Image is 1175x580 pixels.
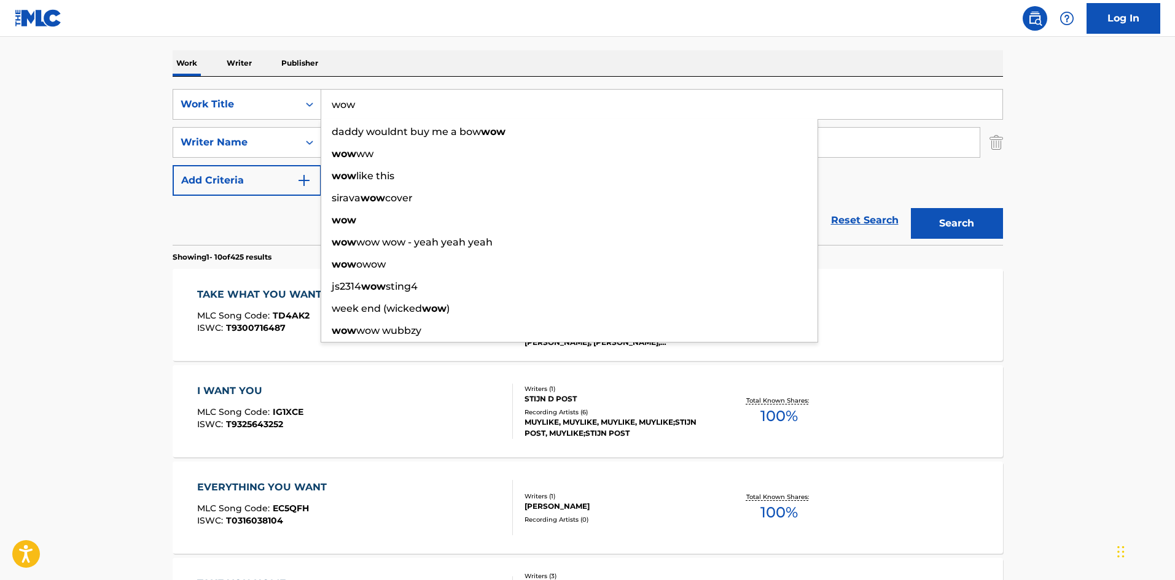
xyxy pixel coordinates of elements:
p: Total Known Shares: [746,396,812,405]
strong: wow [332,325,356,336]
span: week end (wicked [332,303,422,314]
a: Reset Search [825,207,905,234]
div: [PERSON_NAME] [525,501,710,512]
span: daddy wouldnt buy me a bow [332,126,481,137]
div: Recording Artists ( 0 ) [525,515,710,524]
p: Writer [223,50,256,76]
img: search [1028,11,1042,26]
a: Log In [1087,3,1160,34]
div: Recording Artists ( 6 ) [525,408,710,417]
div: Drag [1117,533,1125,570]
span: ISWC : [197,419,226,430]
a: Public Search [1023,6,1047,31]
a: I WANT YOUMLC Song Code:IG1XCEISWC:T9325643252Writers (1)STIJN D POSTRecording Artists (6)MUYLIKE... [173,365,1003,457]
span: ISWC : [197,515,226,526]
p: Total Known Shares: [746,492,812,501]
span: 100 % [760,501,798,524]
div: Writer Name [181,135,291,150]
form: Search Form [173,89,1003,245]
strong: wow [332,214,356,226]
span: sirava [332,192,361,204]
strong: wow [481,126,506,137]
strong: wow [422,303,447,314]
div: Writers ( 1 ) [525,384,710,393]
span: ww [356,148,373,160]
img: MLC Logo [15,9,62,27]
strong: wow [332,148,356,160]
button: Add Criteria [173,165,321,196]
div: Work Title [181,97,291,112]
strong: wow [332,258,356,270]
img: Delete Criterion [990,127,1003,158]
strong: wow [361,192,385,204]
div: TAKE WHAT YOU WANT [197,287,328,302]
span: MLC Song Code : [197,310,273,321]
span: sting4 [386,280,418,292]
span: owow [356,258,386,270]
div: I WANT YOU [197,384,303,398]
strong: wow [361,280,386,292]
strong: wow [332,170,356,182]
p: Showing 1 - 10 of 425 results [173,252,271,263]
span: ) [447,303,450,314]
button: Search [911,208,1003,239]
span: wow wow - yeah yeah yeah [356,236,493,248]
span: 100 % [760,405,798,427]
span: T0316038104 [226,515,283,526]
a: TAKE WHAT YOU WANTMLC Song Code:TD4AK2ISWC:T9300716487Writers (6)[PERSON_NAME], [PERSON_NAME] [PE... [173,269,1003,361]
div: Writers ( 1 ) [525,492,710,501]
iframe: Chat Widget [1114,521,1175,580]
img: 9d2ae6d4665cec9f34b9.svg [297,173,311,188]
div: MUYLIKE, MUYLIKE, MUYLIKE, MUYLIKE;STIJN POST, MUYLIKE;STIJN POST [525,417,710,439]
div: EVERYTHING YOU WANT [197,480,333,495]
span: IG1XCE [273,406,303,417]
span: MLC Song Code : [197,503,273,514]
span: cover [385,192,413,204]
div: Help [1055,6,1079,31]
span: ISWC : [197,322,226,333]
a: EVERYTHING YOU WANTMLC Song Code:EC5QFHISWC:T0316038104Writers (1)[PERSON_NAME]Recording Artists ... [173,462,1003,554]
p: Publisher [278,50,322,76]
img: help [1060,11,1074,26]
span: wow wubbzy [356,325,421,336]
span: T9325643252 [226,419,283,430]
span: js2314 [332,280,361,292]
span: TD4AK2 [273,310,310,321]
p: Work [173,50,201,76]
strong: wow [332,236,356,248]
span: T9300716487 [226,322,286,333]
div: STIJN D POST [525,393,710,404]
span: like this [356,170,394,182]
span: MLC Song Code : [197,406,273,417]
span: EC5QFH [273,503,309,514]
